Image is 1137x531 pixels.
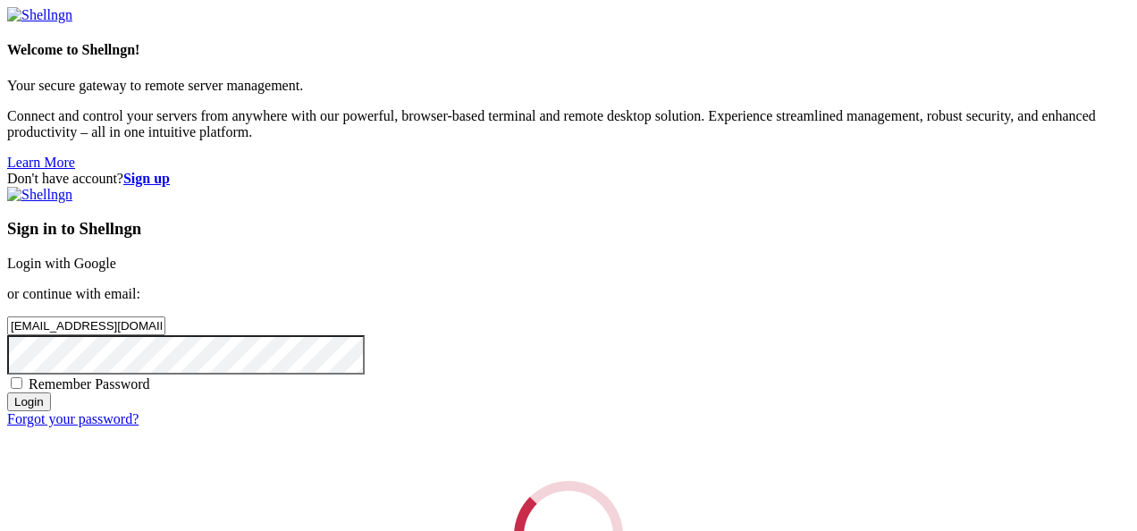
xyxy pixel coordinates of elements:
input: Email address [7,316,165,335]
p: or continue with email: [7,286,1130,302]
p: Your secure gateway to remote server management. [7,78,1130,94]
a: Login with Google [7,256,116,271]
input: Login [7,392,51,411]
p: Connect and control your servers from anywhere with our powerful, browser-based terminal and remo... [7,108,1130,140]
span: Remember Password [29,376,150,392]
a: Forgot your password? [7,411,139,426]
a: Sign up [123,171,170,186]
h3: Sign in to Shellngn [7,219,1130,239]
input: Remember Password [11,377,22,389]
img: Shellngn [7,7,72,23]
a: Learn More [7,155,75,170]
img: Shellngn [7,187,72,203]
div: Don't have account? [7,171,1130,187]
h4: Welcome to Shellngn! [7,42,1130,58]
